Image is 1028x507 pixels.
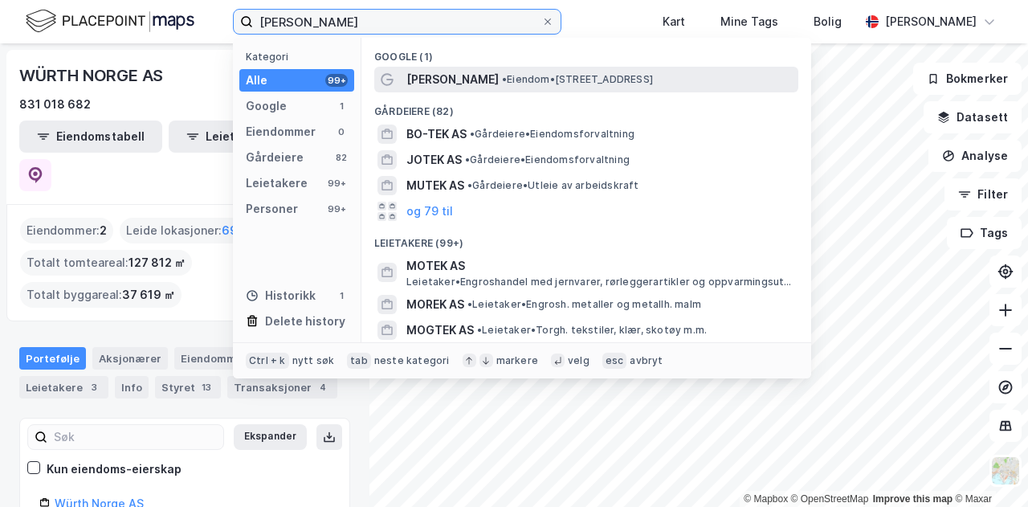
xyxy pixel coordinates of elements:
[198,379,214,395] div: 13
[467,179,472,191] span: •
[361,92,811,121] div: Gårdeiere (82)
[86,379,102,395] div: 3
[928,140,1022,172] button: Analyse
[406,256,792,276] span: MOTEK AS
[477,324,482,336] span: •
[406,176,464,195] span: MUTEK AS
[470,128,475,140] span: •
[814,12,842,31] div: Bolig
[19,63,166,88] div: WÜRTH NORGE AS
[222,221,238,240] span: 69
[325,177,348,190] div: 99+
[47,425,223,449] input: Søk
[246,122,316,141] div: Eiendommer
[100,221,107,240] span: 2
[115,376,149,399] div: Info
[20,282,182,308] div: Totalt byggareal :
[568,354,589,367] div: velg
[227,376,337,399] div: Transaksjoner
[246,148,304,167] div: Gårdeiere
[361,224,811,253] div: Leietakere (99+)
[128,253,186,272] span: 127 812 ㎡
[246,174,308,193] div: Leietakere
[944,178,1022,211] button: Filter
[465,153,630,166] span: Gårdeiere • Eiendomsforvaltning
[20,250,192,276] div: Totalt tomteareal :
[169,121,312,153] button: Leietakertabell
[467,179,639,192] span: Gårdeiere • Utleie av arbeidskraft
[315,379,331,395] div: 4
[122,285,175,305] span: 37 619 ㎡
[663,12,685,31] div: Kart
[406,276,795,288] span: Leietaker • Engroshandel med jernvarer, rørleggerartikler og oppvarmingsutstyr
[496,354,538,367] div: markere
[406,150,462,170] span: JOTEK AS
[406,295,464,314] span: MOREK AS
[913,63,1022,95] button: Bokmerker
[325,74,348,87] div: 99+
[120,218,244,243] div: Leide lokasjoner :
[246,286,316,305] div: Historikk
[47,460,182,479] div: Kun eiendoms-eierskap
[602,353,627,369] div: esc
[335,125,348,138] div: 0
[19,376,108,399] div: Leietakere
[19,347,86,370] div: Portefølje
[246,199,298,219] div: Personer
[292,354,335,367] div: nytt søk
[791,493,869,505] a: OpenStreetMap
[19,121,162,153] button: Eiendomstabell
[465,153,470,166] span: •
[361,38,811,67] div: Google (1)
[477,324,707,337] span: Leietaker • Torgh. tekstiler, klær, skotøy m.m.
[174,347,273,370] div: Eiendommer
[406,70,499,89] span: [PERSON_NAME]
[335,151,348,164] div: 82
[19,95,91,114] div: 831 018 682
[467,298,472,310] span: •
[92,347,168,370] div: Aksjonærer
[253,10,541,34] input: Søk på adresse, matrikkel, gårdeiere, leietakere eller personer
[873,493,953,505] a: Improve this map
[335,289,348,302] div: 1
[374,354,450,367] div: neste kategori
[20,218,113,243] div: Eiendommer :
[406,321,474,340] span: MOGTEK AS
[265,312,345,331] div: Delete history
[246,353,289,369] div: Ctrl + k
[502,73,507,85] span: •
[246,96,287,116] div: Google
[744,493,788,505] a: Mapbox
[246,51,354,63] div: Kategori
[347,353,371,369] div: tab
[947,217,1022,249] button: Tags
[234,424,307,450] button: Ekspander
[155,376,221,399] div: Styret
[467,298,701,311] span: Leietaker • Engrosh. metaller og metallh. malm
[948,430,1028,507] div: Kontrollprogram for chat
[325,202,348,215] div: 99+
[948,430,1028,507] iframe: Chat Widget
[630,354,663,367] div: avbryt
[470,128,634,141] span: Gårdeiere • Eiendomsforvaltning
[885,12,977,31] div: [PERSON_NAME]
[406,125,467,144] span: BO-TEK AS
[720,12,778,31] div: Mine Tags
[26,7,194,35] img: logo.f888ab2527a4732fd821a326f86c7f29.svg
[406,202,453,221] button: og 79 til
[502,73,653,86] span: Eiendom • [STREET_ADDRESS]
[335,100,348,112] div: 1
[246,71,267,90] div: Alle
[924,101,1022,133] button: Datasett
